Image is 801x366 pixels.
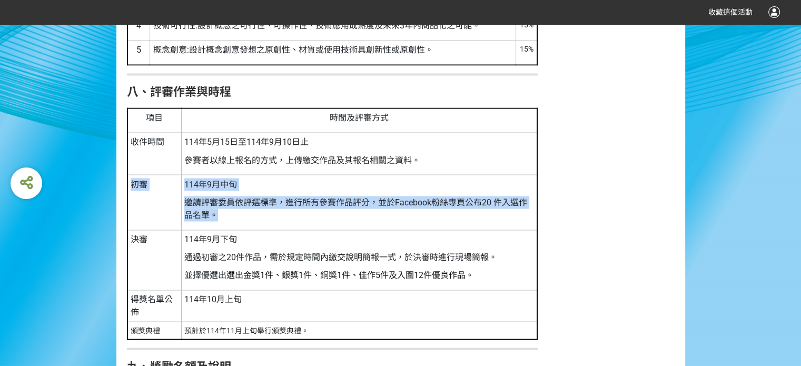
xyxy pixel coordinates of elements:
span: 得獎名單公佈 [131,294,173,316]
span: 114年9月下旬 [184,234,237,244]
span: 5 [136,45,141,55]
span: 時間及評審方式 [330,113,389,123]
span: 技術可行性:設計概念之可行性、可操作性、技術應用成熟度及未來3年內商品化之可能。 [153,21,480,31]
span: 邀請評審委員依評選標準，進行所有參賽作品評分，並於Facebook粉絲專頁公布20 件入選作品名單。 [184,197,527,220]
span: 決審 [131,234,147,244]
span: 4 [136,21,141,31]
p: 15% [519,44,533,55]
span: 選出金獎1件、銀獎1件、銅獎1件、佳作5件及入圍12件優良作品 [226,270,466,280]
span: 並擇優選出 [184,270,226,280]
span: 概念創意:設計概念創意發想之原創性、材質或使用技術具創新性或原創性。 [153,45,433,55]
strong: 八、評審作業與時程 [127,85,231,98]
span: 初審 [131,179,147,189]
span: 收藏這個活動 [708,8,753,16]
span: 114年5月15日至114年9月10日止 [184,137,309,147]
span: 項目 [146,113,163,123]
span: 頒獎典禮 [131,326,160,334]
span: 114年9月中旬 [184,179,237,189]
span: 參賽者以線上報名的方式，上傳繳交作品及其報名相關之資料。 [184,155,420,165]
span: 收件時間 [131,137,164,147]
span: 114年10月上旬 [184,294,242,304]
p: 15% [519,19,533,31]
span: 預計於114年11月上旬舉行頒獎典禮。 [184,326,309,334]
span: 。 [466,270,474,280]
span: 通過初審之20件作品，需於規定時間內繳交說明簡報一式，於決審時進行現場簡報。 [184,252,497,262]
